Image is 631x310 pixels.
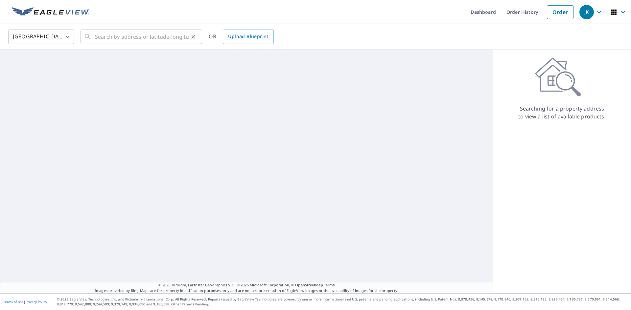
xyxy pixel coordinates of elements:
div: OR [209,30,274,44]
p: Searching for a property address to view a list of available products. [518,105,606,120]
span: Upload Blueprint [228,32,268,41]
input: Search by address or latitude-longitude [95,28,189,46]
div: JK [579,5,594,19]
span: © 2025 TomTom, Earthstar Geographics SIO, © 2025 Microsoft Corporation, © [158,282,335,288]
a: Order [547,5,573,19]
a: Terms [324,282,335,287]
a: Privacy Policy [26,300,47,304]
a: OpenStreetMap [295,282,323,287]
a: Upload Blueprint [223,30,273,44]
button: Clear [189,32,198,41]
p: © 2025 Eagle View Technologies, Inc. and Pictometry International Corp. All Rights Reserved. Repo... [57,297,628,307]
img: EV Logo [12,7,89,17]
p: | [3,300,47,304]
a: Terms of Use [3,300,24,304]
div: [GEOGRAPHIC_DATA] [8,28,74,46]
